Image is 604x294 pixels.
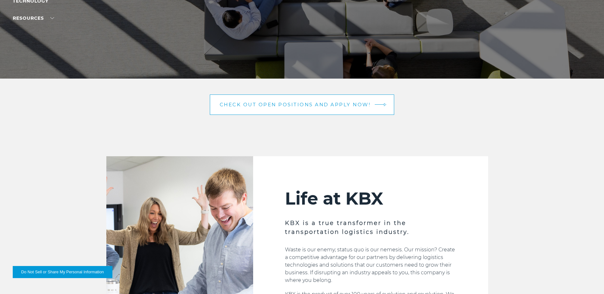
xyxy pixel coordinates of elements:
[13,15,54,21] a: RESOURCES
[220,102,371,107] span: Check out open positions and apply now!
[13,266,112,278] button: Do Not Sell or Share My Personal Information
[285,219,456,236] h3: KBX is a true transformer in the transportation logistics industry.
[210,94,394,115] a: Check out open positions and apply now! arrow arrow
[285,188,456,209] h2: Life at KBX
[285,246,456,284] p: Waste is our enemy; status quo is our nemesis. Our mission? Create a competitive advantage for ou...
[384,103,387,107] img: arrow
